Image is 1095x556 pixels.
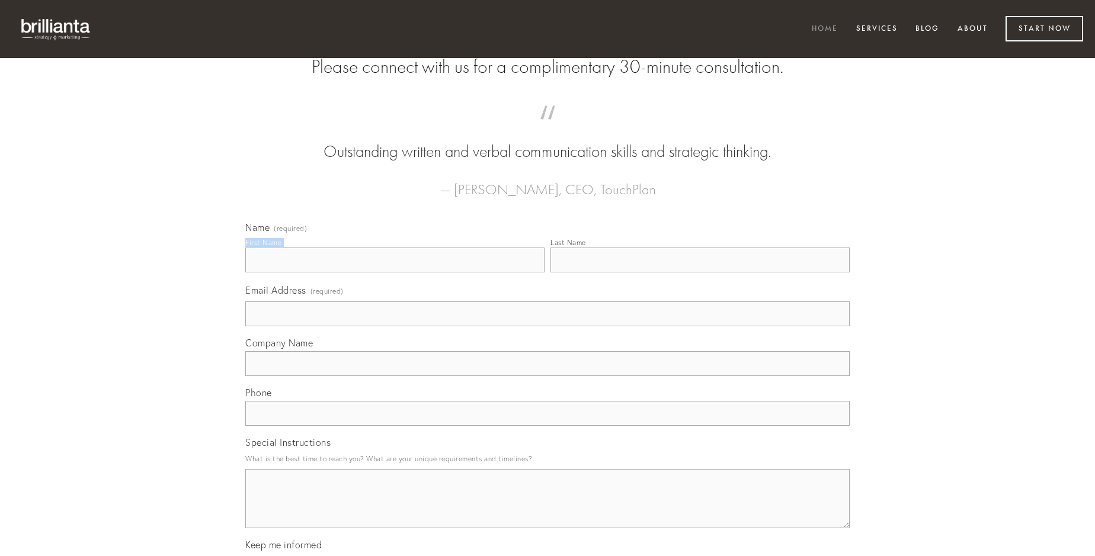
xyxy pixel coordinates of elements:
[264,117,831,140] span: “
[264,117,831,163] blockquote: Outstanding written and verbal communication skills and strategic thinking.
[274,225,307,232] span: (required)
[245,387,272,398] span: Phone
[245,284,306,296] span: Email Address
[310,283,344,299] span: (required)
[245,221,270,233] span: Name
[245,56,850,78] h2: Please connect with us for a complimentary 30-minute consultation.
[264,163,831,201] figcaption: — [PERSON_NAME], CEO, TouchPlan
[12,12,101,46] img: brillianta - research, strategy, marketing
[950,20,995,39] a: About
[550,238,586,247] div: Last Name
[1006,16,1083,41] a: Start Now
[245,238,281,247] div: First Name
[245,539,322,551] span: Keep me informed
[804,20,846,39] a: Home
[245,436,331,448] span: Special Instructions
[245,451,850,467] p: What is the best time to reach you? What are your unique requirements and timelines?
[245,337,313,349] span: Company Name
[908,20,947,39] a: Blog
[849,20,905,39] a: Services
